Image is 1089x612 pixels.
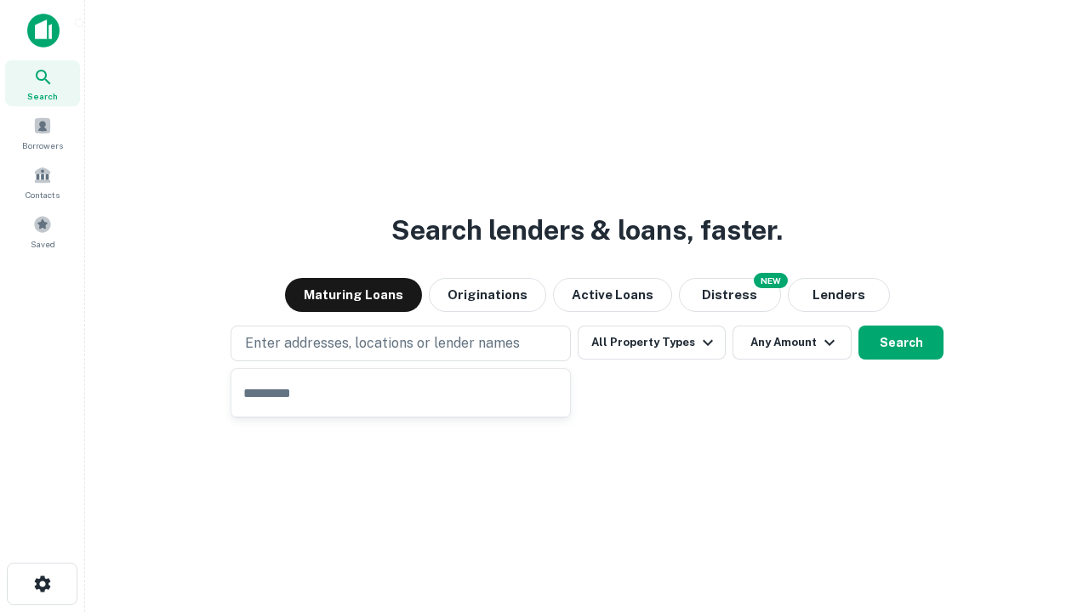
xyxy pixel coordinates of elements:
img: capitalize-icon.png [27,14,60,48]
button: All Property Types [578,326,726,360]
span: Search [27,89,58,103]
a: Contacts [5,159,80,205]
p: Enter addresses, locations or lender names [245,333,520,354]
button: Search [858,326,944,360]
span: Contacts [26,188,60,201]
a: Borrowers [5,110,80,156]
span: Borrowers [22,139,63,152]
span: Saved [31,237,55,251]
iframe: Chat Widget [1004,476,1089,558]
button: Active Loans [553,278,672,312]
button: Maturing Loans [285,278,422,312]
h3: Search lenders & loans, faster. [391,210,783,251]
button: Any Amount [733,326,852,360]
button: Enter addresses, locations or lender names [231,326,571,361]
button: Originations [429,278,546,312]
button: Lenders [788,278,890,312]
a: Search [5,60,80,106]
a: Saved [5,208,80,254]
div: NEW [754,273,788,288]
button: Search distressed loans with lien and other non-mortgage details. [679,278,781,312]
